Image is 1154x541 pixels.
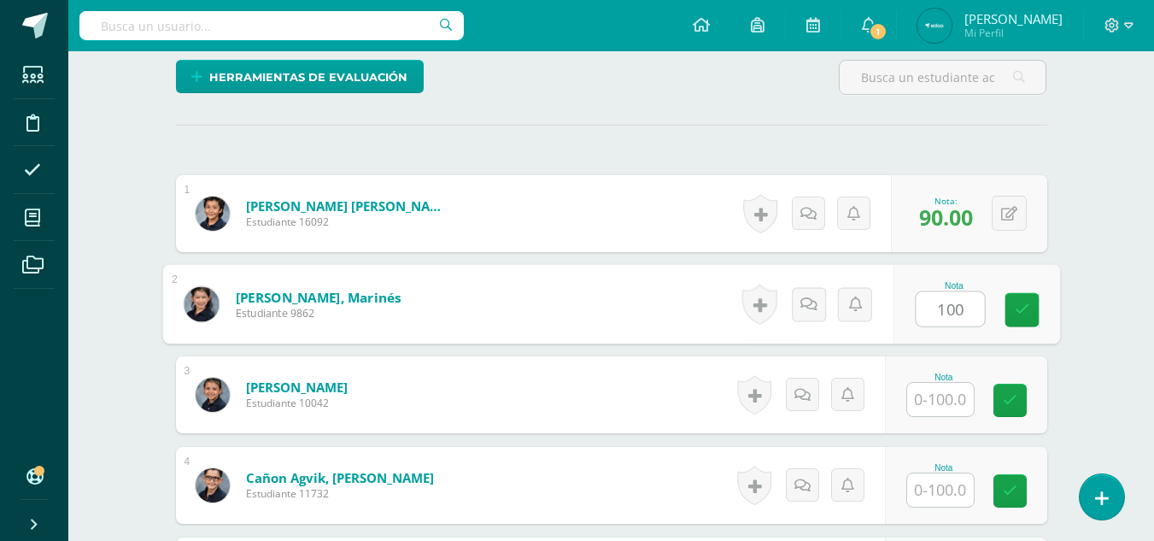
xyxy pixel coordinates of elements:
a: [PERSON_NAME], Marinés [235,288,401,306]
img: 13159c9cff8bfa93db6208bf011f730b.png [196,378,230,412]
img: dcd30244c8770d121ecd2b5143f46d15.png [196,197,230,231]
span: Estudiante 9862 [235,306,401,321]
span: Herramientas de evaluación [209,62,407,93]
input: 0-100.0 [907,473,974,507]
input: Busca un estudiante aquí... [840,61,1046,94]
a: [PERSON_NAME] [PERSON_NAME] [246,197,451,215]
input: Busca un usuario... [79,11,464,40]
span: Estudiante 10042 [246,396,348,410]
span: Estudiante 11732 [246,486,434,501]
input: 0-100.0 [916,292,984,326]
a: [PERSON_NAME] [246,379,348,396]
span: [PERSON_NAME] [964,10,1063,27]
span: Estudiante 16092 [246,215,451,229]
span: 1 [869,22,887,41]
img: ec044acc647a232de5d94456ac6b8ac5.png [184,286,219,321]
div: Nota [906,373,981,382]
div: Nota: [919,195,973,207]
img: 911dbff7d15ffaf282c49e5f00b41c3d.png [917,9,952,43]
input: 0-100.0 [907,383,974,416]
span: 90.00 [919,203,973,232]
div: Nota [906,463,981,473]
a: Herramientas de evaluación [176,60,424,93]
img: cc7aa15e5437cc94e8ffbc46df258dc4.png [196,468,230,503]
a: Cañon Agvik, [PERSON_NAME] [246,469,434,486]
div: Nota [915,281,993,291]
span: Mi Perfil [964,26,1063,40]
